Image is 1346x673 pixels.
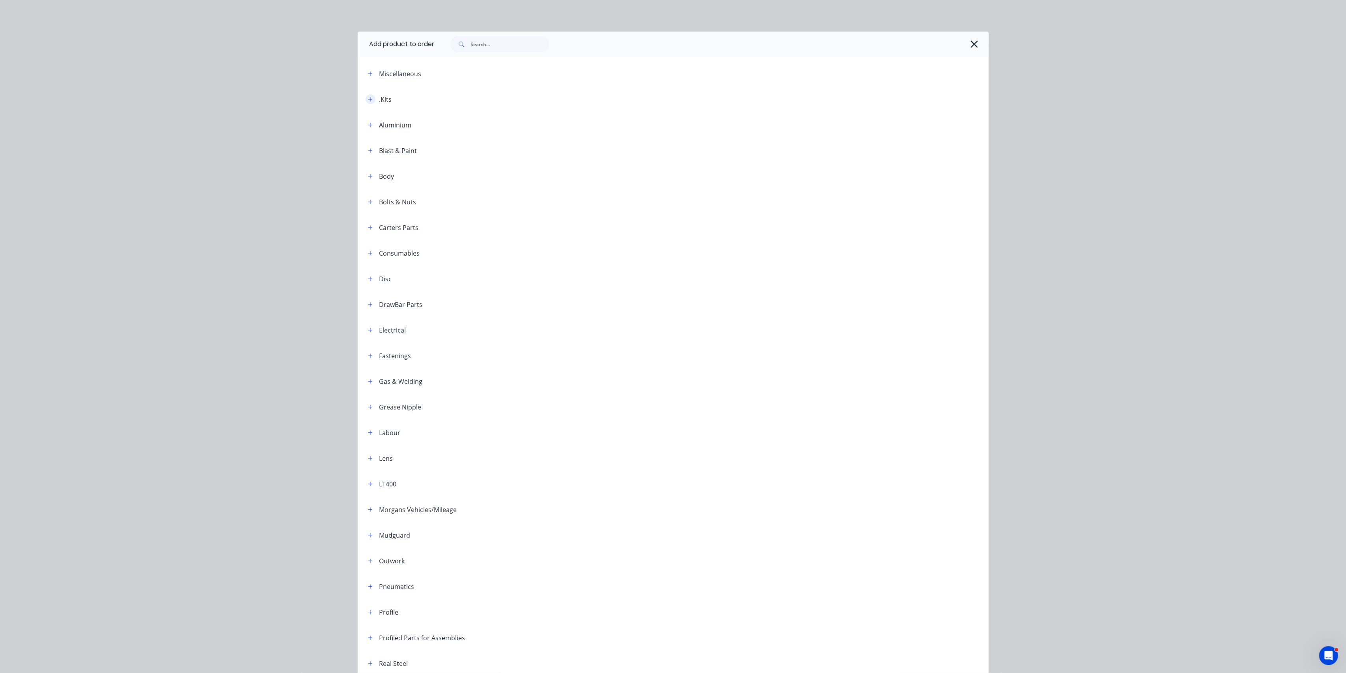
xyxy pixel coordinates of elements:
[379,249,420,258] div: Consumables
[379,95,392,104] div: .Kits
[379,223,419,232] div: Carters Parts
[379,172,394,181] div: Body
[379,582,414,591] div: Pneumatics
[379,300,423,309] div: DrawBar Parts
[379,608,399,617] div: Profile
[379,479,397,489] div: LT400
[379,377,423,386] div: Gas & Welding
[379,197,416,207] div: Bolts & Nuts
[379,454,393,463] div: Lens
[471,36,549,52] input: Search...
[379,556,405,566] div: Outwork
[379,120,412,130] div: Aluminium
[358,32,435,57] div: Add product to order
[379,351,411,361] div: Fastenings
[379,69,422,79] div: Miscellaneous
[379,659,408,668] div: Real Steel
[1319,646,1338,665] iframe: Intercom live chat
[379,531,411,540] div: Mudguard
[379,428,401,437] div: Labour
[379,325,406,335] div: Electrical
[379,633,465,643] div: Profiled Parts for Assemblies
[379,402,422,412] div: Grease Nipple
[379,274,392,284] div: Disc
[379,505,457,514] div: Morgans Vehicles/Mileage
[379,146,417,155] div: Blast & Paint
